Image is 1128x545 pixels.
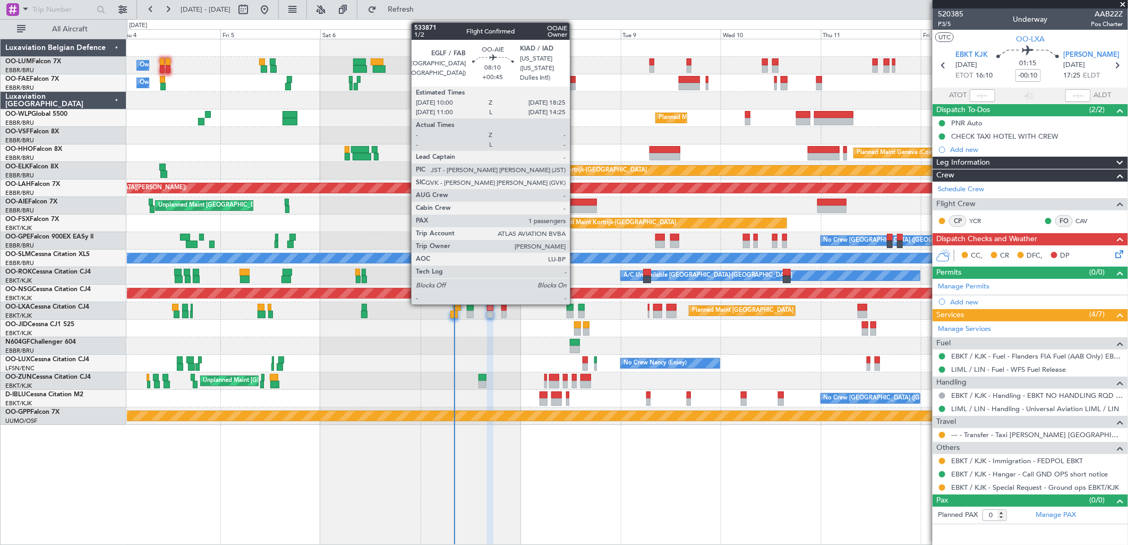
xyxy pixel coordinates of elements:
div: Wed 10 [721,29,821,39]
div: No Crew Nancy (Essey) [623,355,687,371]
a: LFSN/ENC [5,364,35,372]
span: 01:15 [1020,58,1037,69]
span: OO-LAH [5,181,31,188]
a: EBKT / KJK - Fuel - Flanders FIA Fuel (AAB Only) EBKT / KJK [951,352,1123,361]
span: (0/0) [1090,267,1105,278]
span: OO-LXA [1016,33,1045,45]
a: EBBR/BRU [5,259,34,267]
a: CAV [1075,216,1099,226]
div: Thu 4 [120,29,220,39]
a: EBKT / KJK - Handling - EBKT NO HANDLING RQD FOR CJ [951,391,1123,400]
div: CHECK TAXI HOTEL WITH CREW [951,132,1058,141]
span: (0/0) [1090,495,1105,506]
span: OO-SLM [5,251,31,258]
div: Sat 6 [320,29,420,39]
span: OO-FAE [5,76,30,82]
div: Thu 11 [821,29,921,39]
a: EBKT / KJK - Hangar - Call GND OPS short notice [951,470,1108,479]
a: EBKT/KJK [5,399,32,407]
a: LIML / LIN - Fuel - WFS Fuel Release [951,365,1066,374]
div: Planned Maint [GEOGRAPHIC_DATA] ([GEOGRAPHIC_DATA] National) [692,303,884,319]
div: Sun 7 [421,29,520,39]
span: (4/7) [1090,309,1105,320]
a: Manage Services [938,324,991,335]
a: OO-ELKFalcon 8X [5,164,58,170]
div: Planned Maint [GEOGRAPHIC_DATA] ([GEOGRAPHIC_DATA] National) [557,233,749,249]
span: Pax [936,495,948,507]
button: All Aircraft [12,21,115,38]
span: [PERSON_NAME] [1063,50,1120,61]
span: OO-WLP [5,111,31,117]
span: AAB22Z [1091,8,1123,20]
a: OO-LUMFalcon 7X [5,58,61,65]
a: OO-SLMCessna Citation XLS [5,251,90,258]
a: OO-HHOFalcon 8X [5,146,62,152]
span: Dispatch Checks and Weather [936,233,1037,245]
span: CR [1000,251,1009,261]
input: --:-- [970,89,995,102]
a: UUMO/OSF [5,417,37,425]
div: Add new [950,145,1123,154]
div: Planned Maint Kortrijk-[GEOGRAPHIC_DATA] [552,215,676,231]
a: EBKT/KJK [5,277,32,285]
a: Schedule Crew [938,184,984,195]
span: [DATE] - [DATE] [181,5,230,14]
input: Trip Number [32,2,93,18]
a: EBKT / KJK - Special Request - Ground ops EBKT/KJK [951,483,1119,492]
a: OO-FAEFalcon 7X [5,76,59,82]
span: (2/2) [1090,104,1105,115]
a: EBBR/BRU [5,189,34,197]
div: [DATE] [129,21,147,30]
div: Fri 5 [220,29,320,39]
a: OO-GPEFalcon 900EX EASy II [5,234,93,240]
span: Travel [936,416,956,428]
span: Dispatch To-Dos [936,104,990,116]
a: OO-WLPGlobal 5500 [5,111,67,117]
a: OO-NSGCessna Citation CJ4 [5,286,91,293]
a: EBKT/KJK [5,382,32,390]
span: Refresh [379,6,423,13]
a: EBKT/KJK [5,312,32,320]
span: OO-FSX [5,216,30,223]
div: Owner Melsbroek Air Base [140,57,212,73]
span: OO-ROK [5,269,32,275]
a: LIML / LIN - Handling - Universal Aviation LIML / LIN [951,404,1119,413]
span: Leg Information [936,157,990,169]
span: Handling [936,377,967,389]
div: Mon 8 [520,29,620,39]
span: P3/5 [938,20,963,29]
span: OO-AIE [5,199,28,205]
div: No Crew [GEOGRAPHIC_DATA] ([GEOGRAPHIC_DATA] National) [824,390,1002,406]
span: Services [936,309,964,321]
a: YCR [969,216,993,226]
span: 17:25 [1063,71,1080,81]
a: EBBR/BRU [5,66,34,74]
div: Tue 9 [621,29,721,39]
a: EBBR/BRU [5,119,34,127]
a: EBBR/BRU [5,207,34,215]
a: D-IBLUCessna Citation M2 [5,391,83,398]
span: OO-HHO [5,146,33,152]
span: D-IBLU [5,391,26,398]
div: Owner Melsbroek Air Base [140,75,212,91]
button: UTC [935,32,954,42]
span: OO-JID [5,321,28,328]
a: Manage PAX [1036,510,1076,521]
span: All Aircraft [28,25,112,33]
span: OO-LUM [5,58,32,65]
span: OO-VSF [5,129,30,135]
a: EBBR/BRU [5,172,34,180]
span: N604GF [5,339,30,345]
a: OO-LAHFalcon 7X [5,181,60,188]
span: Crew [936,169,954,182]
span: ETOT [956,71,973,81]
a: OO-GPPFalcon 7X [5,409,59,415]
span: OO-GPP [5,409,30,415]
div: Planned Maint Geneva (Cointrin) [857,145,944,161]
a: EBKT/KJK [5,224,32,232]
a: EBKT/KJK [5,294,32,302]
a: OO-JIDCessna CJ1 525 [5,321,74,328]
a: OO-LXACessna Citation CJ4 [5,304,89,310]
span: Fuel [936,337,951,350]
a: OO-FSXFalcon 7X [5,216,59,223]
